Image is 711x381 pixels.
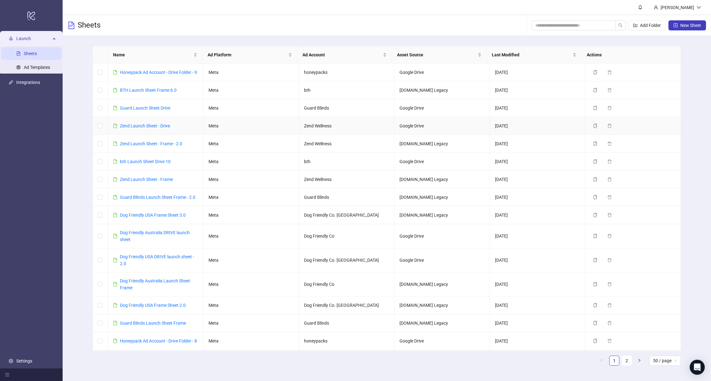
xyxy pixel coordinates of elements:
td: [DATE] [490,272,585,296]
td: Meta [204,332,299,350]
td: Dog Friendly Co. [GEOGRAPHIC_DATA] [299,296,394,314]
li: Previous Page [597,356,607,366]
a: Sheets [24,51,37,56]
span: search [618,23,623,28]
a: Guard Launch Sheet Drive [120,106,170,111]
td: [DATE] [490,64,585,81]
td: [DOMAIN_NAME] Legacy [394,171,490,188]
a: Integrations [16,80,40,85]
td: Google Drive [394,117,490,135]
span: delete [607,321,612,325]
span: file [113,177,117,182]
a: Dog Friendly USA Frame Sheet 3.0 [120,213,186,218]
td: [DOMAIN_NAME] Legacy [394,206,490,224]
td: Meta [204,81,299,99]
td: [DATE] [490,206,585,224]
td: Google Drive [394,99,490,117]
span: New Sheet [680,23,701,28]
span: delete [607,142,612,146]
td: Meta [204,188,299,206]
td: Zend Wellness [299,171,394,188]
span: user [654,5,658,10]
span: delete [607,159,612,164]
button: Add Folder [628,20,666,30]
td: Meta [204,248,299,272]
span: folder-add [633,23,637,28]
td: Dog Friendly Co. [GEOGRAPHIC_DATA] [299,248,394,272]
span: Ad Account [302,51,382,58]
a: Zend Launch Sheet - Frame - 2.0 [120,141,182,146]
td: Google Drive [394,248,490,272]
span: file [113,106,117,110]
td: [DATE] [490,296,585,314]
span: bell [638,5,642,9]
div: Open Intercom Messenger [690,360,705,375]
td: Google Drive [394,350,490,368]
span: file [113,213,117,217]
span: copy [593,234,597,238]
span: file [113,339,117,343]
a: Honeypack Ad Account - Drive Folder - 9 [120,70,197,75]
td: Dog Friendly Co [299,224,394,248]
span: plus-square [673,23,678,28]
span: copy [593,70,597,75]
span: delete [607,195,612,199]
th: Ad Account [297,46,392,64]
td: Guard Blinds [299,314,394,332]
td: Meta [204,99,299,117]
td: honeypacks [299,332,394,350]
td: [DATE] [490,332,585,350]
a: Guard Blinds Launch Sheet Frame - 2.0 [120,195,195,200]
span: copy [593,321,597,325]
a: Dog Friendly Australia DRIVE launch sheet [120,230,190,242]
span: delete [607,339,612,343]
td: [DATE] [490,99,585,117]
li: 1 [609,356,619,366]
span: copy [593,159,597,164]
span: file [113,258,117,262]
td: Meta [204,350,299,368]
a: Zend Launch Sheet - Frame [120,177,173,182]
th: Asset Source [392,46,487,64]
a: BTH Launch Sheet Frame 6.0 [120,88,177,93]
span: copy [593,339,597,343]
span: delete [607,70,612,75]
td: [DATE] [490,248,585,272]
span: delete [607,303,612,307]
td: bth [299,81,394,99]
td: Meta [204,64,299,81]
td: [DOMAIN_NAME] Legacy [394,81,490,99]
a: Honeypack Ad Account - Drive Folder - 8 [120,338,197,343]
td: [DATE] [490,171,585,188]
span: right [637,358,641,362]
span: delete [607,88,612,92]
span: copy [593,88,597,92]
span: file-text [68,22,75,29]
td: Google Drive [394,224,490,248]
span: file [113,234,117,238]
td: [DOMAIN_NAME] Legacy [394,188,490,206]
td: [DOMAIN_NAME] Legacy [394,135,490,153]
h3: Sheets [78,20,100,30]
span: 50 / page [653,356,677,365]
span: delete [607,106,612,110]
td: [DATE] [490,117,585,135]
td: Meta [204,171,299,188]
span: Last Modified [492,51,571,58]
span: file [113,70,117,75]
a: Ad Templates [24,65,50,70]
span: Ad Platform [208,51,287,58]
td: Meta [204,224,299,248]
span: copy [593,213,597,217]
span: delete [607,177,612,182]
span: delete [607,282,612,286]
td: Dog Friendly Co. [GEOGRAPHIC_DATA] [299,206,394,224]
td: Guard Blinds [299,99,394,117]
button: right [634,356,644,366]
span: copy [593,142,597,146]
td: Meta [204,272,299,296]
span: delete [607,234,612,238]
span: copy [593,106,597,110]
span: file [113,124,117,128]
span: file [113,88,117,92]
